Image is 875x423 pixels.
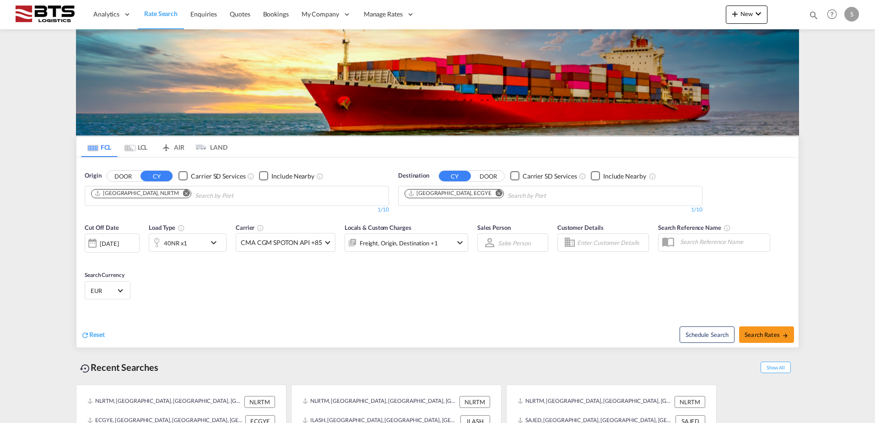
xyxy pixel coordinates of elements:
md-icon: Unchecked: Ignores neighbouring ports when fetching rates.Checked : Includes neighbouring ports w... [649,173,656,180]
md-icon: icon-backup-restore [80,363,91,374]
span: Destination [398,171,429,180]
div: Guayaquil, ECGYE [408,190,492,197]
md-select: Select Currency: € EUREuro [90,284,125,297]
md-select: Sales Person [497,236,532,249]
span: Search Reference Name [658,224,731,231]
md-icon: icon-chevron-down [208,237,224,248]
md-chips-wrap: Chips container. Use arrow keys to select chips. [90,186,286,203]
div: NLRTM [675,396,705,408]
span: Load Type [149,224,185,231]
md-checkbox: Checkbox No Ink [591,171,646,181]
img: LCL+%26+FCL+BACKGROUND.png [76,29,799,136]
div: Rotterdam, NLRTM [94,190,179,197]
div: Recent Searches [76,357,162,378]
div: 1/10 [398,206,702,214]
md-icon: Unchecked: Search for CY (Container Yard) services for all selected carriers.Checked : Search for... [247,173,254,180]
button: Remove [490,190,503,199]
div: Carrier SD Services [191,172,245,181]
span: Quotes [230,10,250,18]
div: Press delete to remove this chip. [94,190,181,197]
md-pagination-wrapper: Use the left and right arrow keys to navigate between tabs [81,137,227,157]
div: icon-refreshReset [81,330,105,340]
md-icon: icon-plus 400-fg [729,8,740,19]
input: Enter Customer Details [577,236,646,249]
md-icon: icon-chevron-down [753,8,764,19]
span: Analytics [93,10,119,19]
md-checkbox: Checkbox No Ink [510,171,577,181]
button: DOOR [107,171,139,181]
div: icon-magnify [809,10,819,24]
div: NLRTM, Rotterdam, Netherlands, Western Europe, Europe [518,396,672,408]
div: NLRTM, Rotterdam, Netherlands, Western Europe, Europe [302,396,457,408]
div: Carrier SD Services [523,172,577,181]
button: Note: By default Schedule search will only considerorigin ports, destination ports and cut off da... [680,326,735,343]
md-icon: icon-magnify [809,10,819,20]
md-icon: Unchecked: Ignores neighbouring ports when fetching rates.Checked : Includes neighbouring ports w... [316,173,324,180]
span: New [729,10,764,17]
span: Search Currency [85,271,124,278]
span: Sales Person [477,224,511,231]
md-chips-wrap: Chips container. Use arrow keys to select chips. [403,186,598,203]
div: Freight Origin Destination Factory Stuffing [360,237,438,249]
span: Cut Off Date [85,224,119,231]
md-icon: The selected Trucker/Carrierwill be displayed in the rate results If the rates are from another f... [257,224,264,232]
md-icon: Unchecked: Search for CY (Container Yard) services for all selected carriers.Checked : Search for... [579,173,586,180]
span: Manage Rates [364,10,403,19]
button: CY [439,171,471,181]
md-checkbox: Checkbox No Ink [259,171,314,181]
span: Origin [85,171,101,180]
span: Search Rates [745,331,789,338]
span: CMA CGM SPOTON API +85 [241,238,322,247]
span: Reset [89,331,105,338]
span: Enquiries [190,10,217,18]
div: [DATE] [85,233,140,253]
md-icon: icon-arrow-right [782,332,789,339]
div: 40NR x1icon-chevron-down [149,233,227,252]
span: Carrier [236,224,264,231]
span: Help [824,6,840,22]
md-icon: icon-refresh [81,331,89,339]
img: cdcc71d0be7811ed9adfbf939d2aa0e8.png [14,4,76,25]
div: S [844,7,859,22]
md-tab-item: FCL [81,137,118,157]
button: Search Ratesicon-arrow-right [739,326,794,343]
div: OriginDOOR CY Checkbox No InkUnchecked: Search for CY (Container Yard) services for all selected ... [76,157,799,347]
span: EUR [91,287,116,295]
md-tab-item: LCL [118,137,154,157]
div: 1/10 [85,206,389,214]
div: Include Nearby [271,172,314,181]
div: Press delete to remove this chip. [408,190,493,197]
div: NLRTM, Rotterdam, Netherlands, Western Europe, Europe [87,396,242,408]
button: DOOR [472,171,504,181]
div: Include Nearby [603,172,646,181]
md-tab-item: LAND [191,137,227,157]
md-tab-item: AIR [154,137,191,157]
div: NLRTM [244,396,275,408]
span: Customer Details [557,224,604,231]
div: 40NR x1 [164,237,187,249]
button: CY [140,171,173,181]
md-checkbox: Checkbox No Ink [178,171,245,181]
md-icon: icon-chevron-down [454,237,465,248]
div: [DATE] [100,239,119,248]
span: Rate Search [144,10,178,17]
div: Freight Origin Destination Factory Stuffingicon-chevron-down [345,233,468,252]
span: Locals & Custom Charges [345,224,411,231]
button: icon-plus 400-fgNewicon-chevron-down [726,5,767,24]
span: Bookings [263,10,289,18]
div: Help [824,6,844,23]
md-icon: icon-airplane [161,142,172,149]
input: Search Reference Name [675,235,770,249]
div: NLRTM [459,396,490,408]
md-icon: icon-information-outline [178,224,185,232]
span: My Company [302,10,339,19]
button: Remove [177,190,191,199]
md-icon: Your search will be saved by the below given name [724,224,731,232]
span: Show All [761,362,791,373]
md-datepicker: Select [85,252,92,264]
input: Chips input. [508,189,594,203]
input: Chips input. [195,189,282,203]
